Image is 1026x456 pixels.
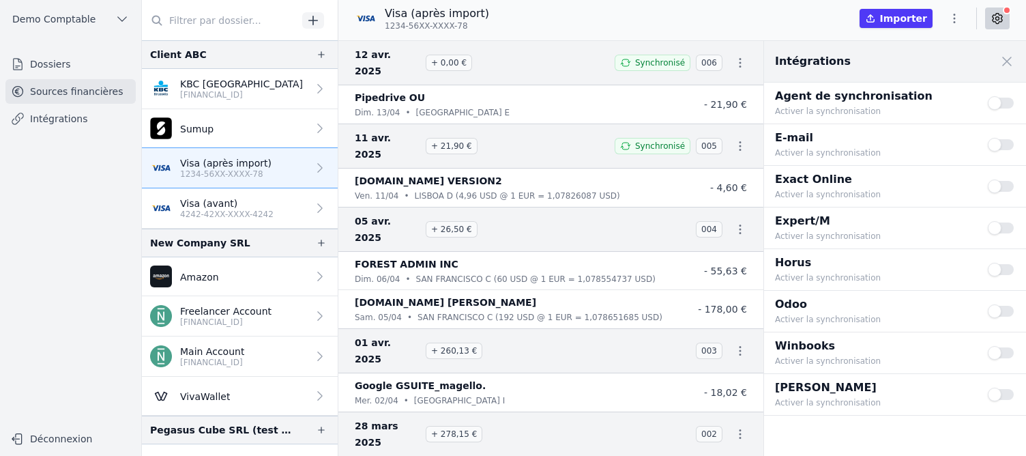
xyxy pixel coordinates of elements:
a: KBC [GEOGRAPHIC_DATA] [FINANCIAL_ID] [142,69,338,109]
span: + 278,15 € [426,426,482,442]
p: Activer la synchronisation [775,354,971,368]
span: Synchronisé [635,57,685,68]
p: Sumup [180,122,214,136]
p: [GEOGRAPHIC_DATA] I [414,394,505,408]
p: ven. 11/04 [355,189,398,203]
img: visa.png [355,8,377,29]
p: LISBOA D (4,96 USD @ 1 EUR = 1,07826087 USD) [415,189,620,203]
p: Amazon [180,270,219,284]
img: KBC_BRUSSELS_KREDBEBB.png [150,78,172,100]
p: Activer la synchronisation [775,146,971,160]
input: Filtrer par dossier... [142,8,297,33]
p: Freelancer Account [180,304,272,318]
p: 1234-56XX-XXXX-78 [180,169,272,180]
img: Amazon.png [150,266,172,287]
span: 1234-56XX-XXXX-78 [385,20,468,31]
a: VivaWallet [142,377,338,416]
div: • [404,189,409,203]
a: Sumup [142,109,338,148]
p: mer. 02/04 [355,394,398,408]
span: 006 [696,55,722,71]
p: VivaWallet [180,390,230,403]
p: Activer la synchronisation [775,396,971,410]
a: Visa (avant) 4242-42XX-XXXX-4242 [142,188,338,229]
p: Activer la synchronisation [775,104,971,118]
a: Freelancer Account [FINANCIAL_ID] [142,296,338,337]
span: 11 avr. 2025 [355,130,420,162]
div: Pegasus Cube SRL (test revoked account) [150,422,294,438]
a: Main Account [FINANCIAL_ID] [142,337,338,377]
p: Visa (après import) [385,5,489,22]
p: Pipedrive OU [355,89,425,106]
a: Intégrations [5,106,136,131]
button: Demo Comptable [5,8,136,30]
a: Sources financières [5,79,136,104]
a: Amazon [142,257,338,296]
p: [FINANCIAL_ID] [180,89,303,100]
span: 002 [696,426,722,442]
div: New Company SRL [150,235,250,251]
a: Dossiers [5,52,136,76]
p: Google GSUITE_magello. [355,377,486,394]
div: • [405,272,410,286]
p: [GEOGRAPHIC_DATA] E [416,106,510,119]
p: FOREST ADMIN INC [355,256,458,272]
span: - 4,60 € [710,182,747,193]
a: Visa (après import) 1234-56XX-XXXX-78 [142,148,338,188]
div: • [405,106,410,119]
span: 01 avr. 2025 [355,334,420,367]
span: + 0,00 € [426,55,472,71]
img: apple-touch-icon-1.png [150,117,172,139]
div: Client ABC [150,46,207,63]
p: SAN FRANCISCO C (60 USD @ 1 EUR = 1,078554737 USD) [416,272,656,286]
span: Demo Comptable [12,12,96,26]
p: E-mail [775,130,971,146]
p: SAN FRANCISCO C (192 USD @ 1 EUR = 1,078651685 USD) [417,311,662,324]
span: + 21,90 € [426,138,478,154]
span: 05 avr. 2025 [355,213,420,246]
p: Winbooks [775,338,971,354]
p: Activer la synchronisation [775,229,971,243]
p: [DOMAIN_NAME] [PERSON_NAME] [355,294,536,311]
span: + 26,50 € [426,221,478,238]
p: Activer la synchronisation [775,313,971,326]
p: sam. 05/04 [355,311,402,324]
div: • [407,311,412,324]
p: dim. 06/04 [355,272,400,286]
span: 003 [696,343,722,359]
p: [FINANCIAL_ID] [180,317,272,328]
span: - 18,02 € [704,387,747,398]
img: Viva-Wallet.webp [150,385,172,407]
p: Activer la synchronisation [775,271,971,285]
p: [PERSON_NAME] [775,380,971,396]
p: dim. 13/04 [355,106,400,119]
span: 004 [696,221,722,238]
span: - 55,63 € [704,266,747,276]
p: Exact Online [775,171,971,188]
p: Visa (après import) [180,156,272,170]
p: Expert/M [775,213,971,229]
span: 005 [696,138,722,154]
h2: Intégrations [775,53,851,70]
img: visa.png [150,197,172,219]
button: Importer [860,9,933,28]
p: Main Account [180,345,244,358]
p: Activer la synchronisation [775,188,971,201]
span: - 178,00 € [698,304,747,315]
p: Visa (avant) [180,197,274,210]
p: KBC [GEOGRAPHIC_DATA] [180,77,303,91]
p: [FINANCIAL_ID] [180,357,244,368]
span: + 260,13 € [426,343,482,359]
div: • [404,394,409,408]
p: 4242-42XX-XXXX-4242 [180,209,274,220]
img: visa.png [150,157,172,179]
img: n26.png [150,345,172,367]
span: - 21,90 € [704,99,747,110]
img: n26.png [150,305,172,327]
button: Déconnexion [5,428,136,450]
p: Agent de synchronisation [775,88,971,104]
p: Odoo [775,296,971,313]
p: [DOMAIN_NAME] VERSION2 [355,173,502,189]
span: 28 mars 2025 [355,418,420,451]
span: 12 avr. 2025 [355,46,420,79]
